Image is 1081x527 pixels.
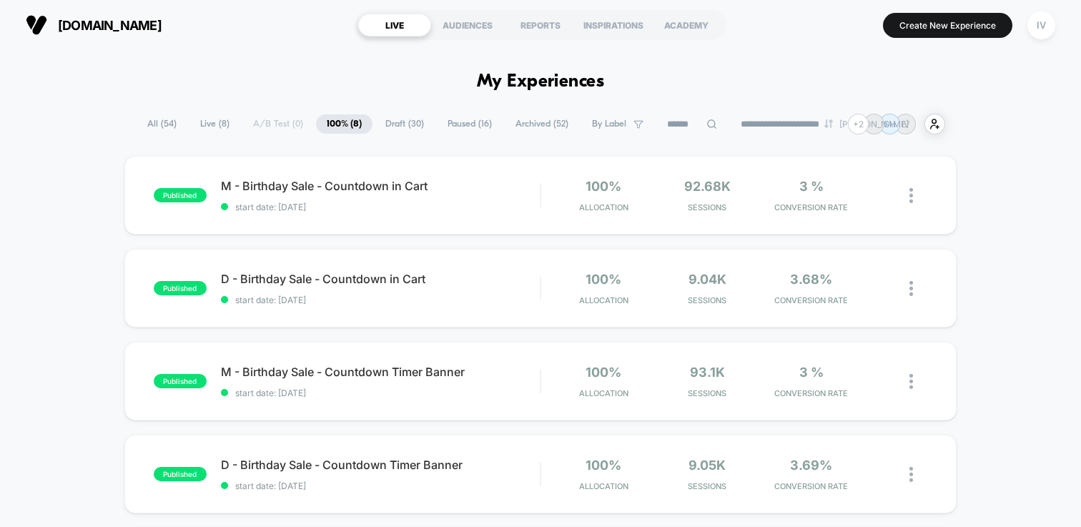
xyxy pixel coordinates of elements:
img: close [909,188,913,203]
span: 3.68% [790,272,832,287]
img: close [909,374,913,389]
span: start date: [DATE] [221,388,540,398]
span: CONVERSION RATE [763,388,859,398]
span: Draft ( 30 ) [375,114,435,134]
p: [PERSON_NAME] [839,119,909,129]
button: IV [1023,11,1060,40]
span: published [154,374,207,388]
span: Live ( 8 ) [189,114,240,134]
span: published [154,281,207,295]
span: 100% [586,272,621,287]
div: IV [1027,11,1055,39]
div: AUDIENCES [431,14,504,36]
button: [DOMAIN_NAME] [21,14,166,36]
span: 100% ( 8 ) [316,114,372,134]
span: CONVERSION RATE [763,295,859,305]
div: REPORTS [504,14,577,36]
img: end [824,119,833,128]
span: CONVERSION RATE [763,202,859,212]
span: 3.69% [790,458,832,473]
div: ACADEMY [650,14,723,36]
span: 9.04k [688,272,726,287]
span: published [154,188,207,202]
span: start date: [DATE] [221,202,540,212]
button: Create New Experience [883,13,1012,38]
span: 9.05k [688,458,726,473]
span: D - Birthday Sale - Countdown Timer Banner [221,458,540,472]
div: LIVE [358,14,431,36]
span: 100% [586,179,621,194]
span: 93.1k [690,365,725,380]
span: Sessions [659,481,756,491]
span: 3 % [799,365,824,380]
span: Allocation [579,388,628,398]
span: [DOMAIN_NAME] [58,18,162,33]
span: 3 % [799,179,824,194]
span: D - Birthday Sale - Countdown in Cart [221,272,540,286]
span: Allocation [579,481,628,491]
span: Paused ( 16 ) [437,114,503,134]
span: 92.68k [684,179,731,194]
span: start date: [DATE] [221,295,540,305]
span: CONVERSION RATE [763,481,859,491]
span: M - Birthday Sale - Countdown in Cart [221,179,540,193]
span: Sessions [659,202,756,212]
span: published [154,467,207,481]
h1: My Experiences [477,72,605,92]
span: 100% [586,458,621,473]
div: + 2 [848,114,869,134]
span: Archived ( 52 ) [505,114,579,134]
img: close [909,467,913,482]
span: M - Birthday Sale - Countdown Timer Banner [221,365,540,379]
img: close [909,281,913,296]
div: INSPIRATIONS [577,14,650,36]
span: start date: [DATE] [221,481,540,491]
img: Visually logo [26,14,47,36]
span: 100% [586,365,621,380]
span: Allocation [579,202,628,212]
span: Sessions [659,295,756,305]
span: Allocation [579,295,628,305]
span: Sessions [659,388,756,398]
span: All ( 54 ) [137,114,187,134]
span: By Label [592,119,626,129]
